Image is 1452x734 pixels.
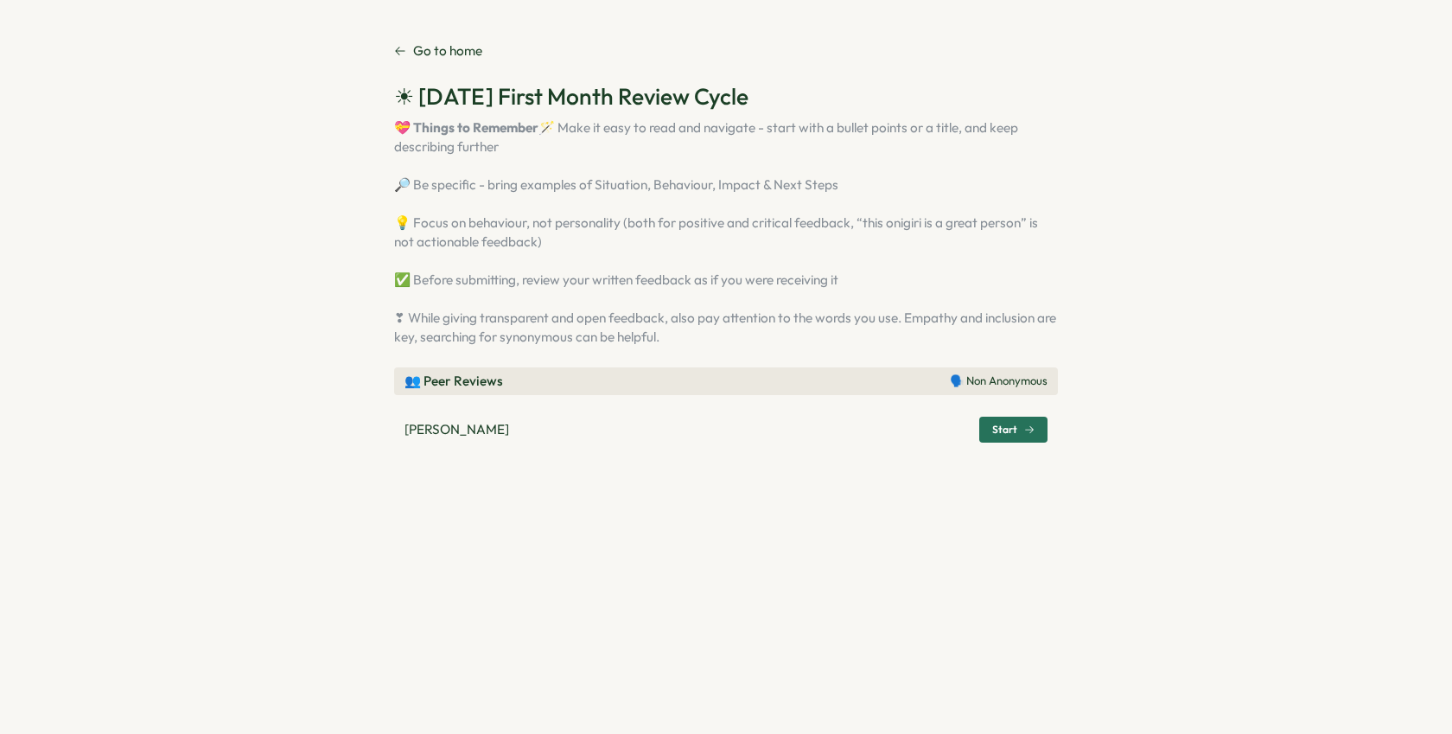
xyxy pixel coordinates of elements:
[394,81,1058,112] h2: ☀ [DATE] First Month Review Cycle
[404,420,509,439] p: [PERSON_NAME]
[394,119,538,136] strong: 💝 Things to Remember
[950,373,1048,389] p: 🗣️ Non Anonymous
[979,417,1048,443] button: Start
[992,424,1017,435] span: Start
[394,118,1058,347] p: 🪄 Make it easy to read and navigate - start with a bullet points or a title, and keep describing ...
[394,41,482,61] a: Go to home
[404,372,503,391] p: 👥 Peer Reviews
[413,41,482,61] p: Go to home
